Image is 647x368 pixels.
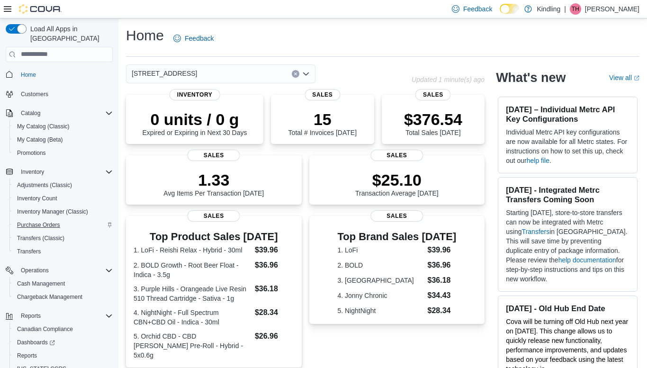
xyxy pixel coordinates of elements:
[134,231,294,242] h3: Top Product Sales [DATE]
[2,107,117,120] button: Catalog
[17,166,113,178] span: Inventory
[13,246,113,257] span: Transfers
[19,4,62,14] img: Cova
[13,121,73,132] a: My Catalog (Classic)
[570,3,581,15] div: Tiara Haling
[134,284,251,303] dt: 3. Purple Hills - Orangeade Live Resin 510 Thread Cartridge - Sativa - 1g
[17,310,113,322] span: Reports
[2,309,117,323] button: Reports
[13,233,68,244] a: Transfers (Classic)
[9,120,117,133] button: My Catalog (Classic)
[143,110,247,136] div: Expired or Expiring in Next 30 Days
[9,232,117,245] button: Transfers (Classic)
[527,157,549,164] a: help file
[17,89,52,100] a: Customers
[17,310,45,322] button: Reports
[337,260,423,270] dt: 2. BOLD
[21,71,36,79] span: Home
[9,290,117,304] button: Chargeback Management
[17,69,40,81] a: Home
[21,109,40,117] span: Catalog
[428,260,457,271] dd: $36.96
[188,150,240,161] span: Sales
[17,265,53,276] button: Operations
[9,323,117,336] button: Canadian Compliance
[17,293,82,301] span: Chargeback Management
[255,260,294,271] dd: $36.96
[17,208,88,215] span: Inventory Manager (Classic)
[9,133,117,146] button: My Catalog (Beta)
[370,150,423,161] span: Sales
[13,291,86,303] a: Chargeback Management
[13,219,113,231] span: Purchase Orders
[506,208,629,284] p: Starting [DATE], store-to-store transfers can now be integrated with Metrc using in [GEOGRAPHIC_D...
[143,110,247,129] p: 0 units / 0 g
[13,134,67,145] a: My Catalog (Beta)
[506,304,629,313] h3: [DATE] - Old Hub End Date
[496,70,566,85] h2: What's new
[404,110,462,136] div: Total Sales [DATE]
[13,206,113,217] span: Inventory Manager (Classic)
[500,4,520,14] input: Dark Mode
[17,108,113,119] span: Catalog
[163,171,264,189] p: 1.33
[585,3,639,15] p: [PERSON_NAME]
[21,267,49,274] span: Operations
[337,291,423,300] dt: 4. Jonny Chronic
[292,70,299,78] button: Clear input
[13,147,113,159] span: Promotions
[13,291,113,303] span: Chargeback Management
[17,149,46,157] span: Promotions
[13,278,113,289] span: Cash Management
[370,210,423,222] span: Sales
[9,192,117,205] button: Inventory Count
[428,244,457,256] dd: $39.96
[13,180,113,191] span: Adjustments (Classic)
[412,76,485,83] p: Updated 1 minute(s) ago
[163,171,264,197] div: Avg Items Per Transaction [DATE]
[134,245,251,255] dt: 1. LoFi - Reishi Relax - Hybrid - 30ml
[17,166,48,178] button: Inventory
[9,218,117,232] button: Purchase Orders
[13,278,69,289] a: Cash Management
[302,70,310,78] button: Open list of options
[17,181,72,189] span: Adjustments (Classic)
[13,350,113,361] span: Reports
[17,234,64,242] span: Transfers (Classic)
[428,305,457,316] dd: $28.34
[2,68,117,81] button: Home
[2,264,117,277] button: Operations
[255,283,294,295] dd: $36.18
[9,146,117,160] button: Promotions
[404,110,462,129] p: $376.54
[13,206,92,217] a: Inventory Manager (Classic)
[13,193,61,204] a: Inventory Count
[21,312,41,320] span: Reports
[13,219,64,231] a: Purchase Orders
[9,245,117,258] button: Transfers
[27,24,113,43] span: Load All Apps in [GEOGRAPHIC_DATA]
[337,231,456,242] h3: Top Brand Sales [DATE]
[17,325,73,333] span: Canadian Compliance
[17,88,113,100] span: Customers
[506,105,629,124] h3: [DATE] – Individual Metrc API Key Configurations
[355,171,439,197] div: Transaction Average [DATE]
[188,210,240,222] span: Sales
[134,308,251,327] dt: 4. NightNight - Full Spectrum CBN+CBD Oil - Indica - 30ml
[506,185,629,204] h3: [DATE] - Integrated Metrc Transfers Coming Soon
[17,339,55,346] span: Dashboards
[572,3,579,15] span: TH
[13,180,76,191] a: Adjustments (Classic)
[2,165,117,179] button: Inventory
[170,29,217,48] a: Feedback
[305,89,340,100] span: Sales
[355,171,439,189] p: $25.10
[13,121,113,132] span: My Catalog (Classic)
[415,89,451,100] span: Sales
[21,168,44,176] span: Inventory
[17,280,65,287] span: Cash Management
[537,3,560,15] p: Kindling
[288,110,357,136] div: Total # Invoices [DATE]
[132,68,197,79] span: [STREET_ADDRESS]
[13,233,113,244] span: Transfers (Classic)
